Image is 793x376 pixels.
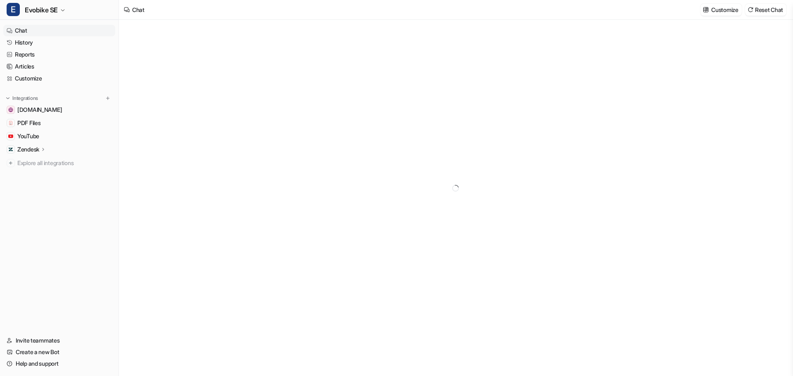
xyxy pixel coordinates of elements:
[8,107,13,112] img: www.evobike.se
[105,95,111,101] img: menu_add.svg
[3,25,115,36] a: Chat
[17,106,62,114] span: [DOMAIN_NAME]
[8,134,13,139] img: YouTube
[3,130,115,142] a: YouTubeYouTube
[3,346,115,358] a: Create a new Bot
[703,7,709,13] img: customize
[17,156,112,170] span: Explore all integrations
[7,3,20,16] span: E
[3,49,115,60] a: Reports
[3,73,115,84] a: Customize
[8,147,13,152] img: Zendesk
[12,95,38,102] p: Integrations
[3,335,115,346] a: Invite teammates
[3,94,40,102] button: Integrations
[3,37,115,48] a: History
[132,5,145,14] div: Chat
[3,104,115,116] a: www.evobike.se[DOMAIN_NAME]
[711,5,738,14] p: Customize
[7,159,15,167] img: explore all integrations
[3,157,115,169] a: Explore all integrations
[700,4,741,16] button: Customize
[3,61,115,72] a: Articles
[3,117,115,129] a: PDF FilesPDF Files
[8,121,13,125] img: PDF Files
[748,7,753,13] img: reset
[25,4,58,16] span: Evobike SE
[17,132,39,140] span: YouTube
[745,4,786,16] button: Reset Chat
[17,119,40,127] span: PDF Files
[3,358,115,369] a: Help and support
[5,95,11,101] img: expand menu
[17,145,39,154] p: Zendesk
